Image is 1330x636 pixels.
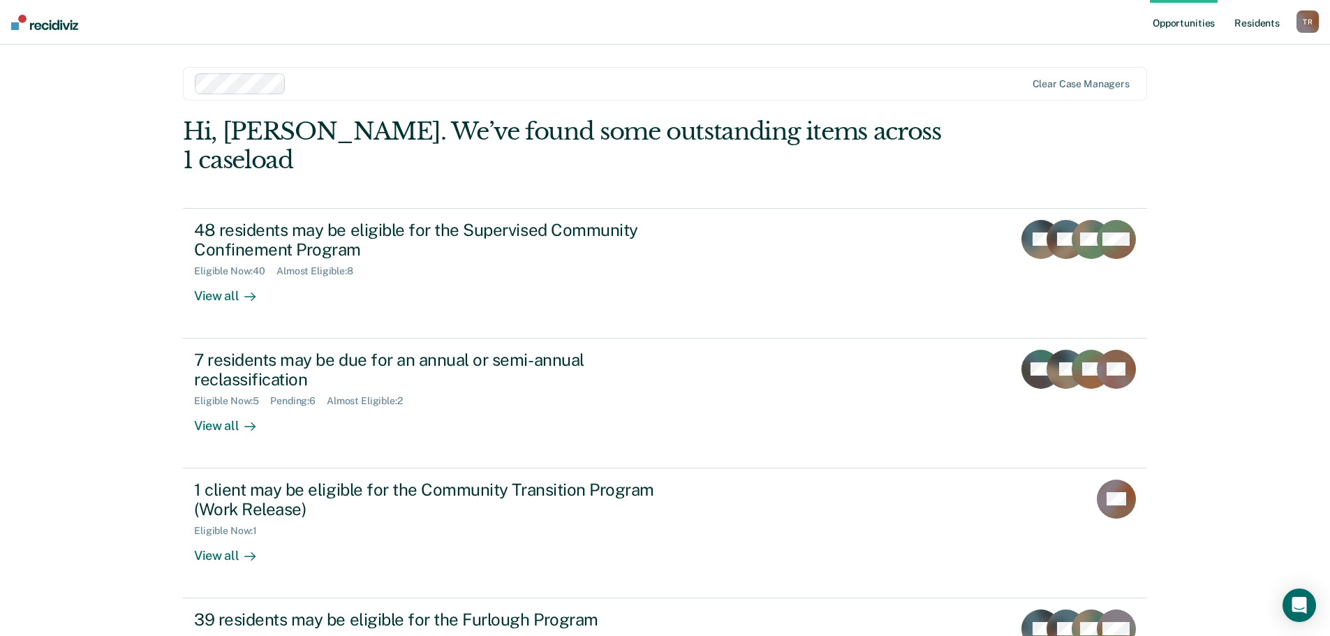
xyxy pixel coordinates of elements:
div: Almost Eligible : 8 [276,265,364,277]
div: View all [194,537,272,564]
div: 1 client may be eligible for the Community Transition Program (Work Release) [194,480,684,520]
div: 7 residents may be due for an annual or semi-annual reclassification [194,350,684,390]
button: TR [1296,10,1319,33]
div: 39 residents may be eligible for the Furlough Program [194,609,684,630]
div: Eligible Now : 40 [194,265,276,277]
a: 7 residents may be due for an annual or semi-annual reclassificationEligible Now:5Pending:6Almost... [183,339,1147,468]
a: 1 client may be eligible for the Community Transition Program (Work Release)Eligible Now:1View all [183,468,1147,598]
div: Clear case managers [1033,78,1130,90]
a: 48 residents may be eligible for the Supervised Community Confinement ProgramEligible Now:40Almos... [183,208,1147,339]
div: Eligible Now : 1 [194,525,268,537]
div: View all [194,407,272,434]
div: T R [1296,10,1319,33]
div: View all [194,277,272,304]
div: Open Intercom Messenger [1283,589,1316,622]
div: Pending : 6 [270,395,327,407]
div: 48 residents may be eligible for the Supervised Community Confinement Program [194,220,684,260]
div: Hi, [PERSON_NAME]. We’ve found some outstanding items across 1 caseload [183,117,954,175]
img: Recidiviz [11,15,78,30]
div: Eligible Now : 5 [194,395,270,407]
div: Almost Eligible : 2 [327,395,414,407]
